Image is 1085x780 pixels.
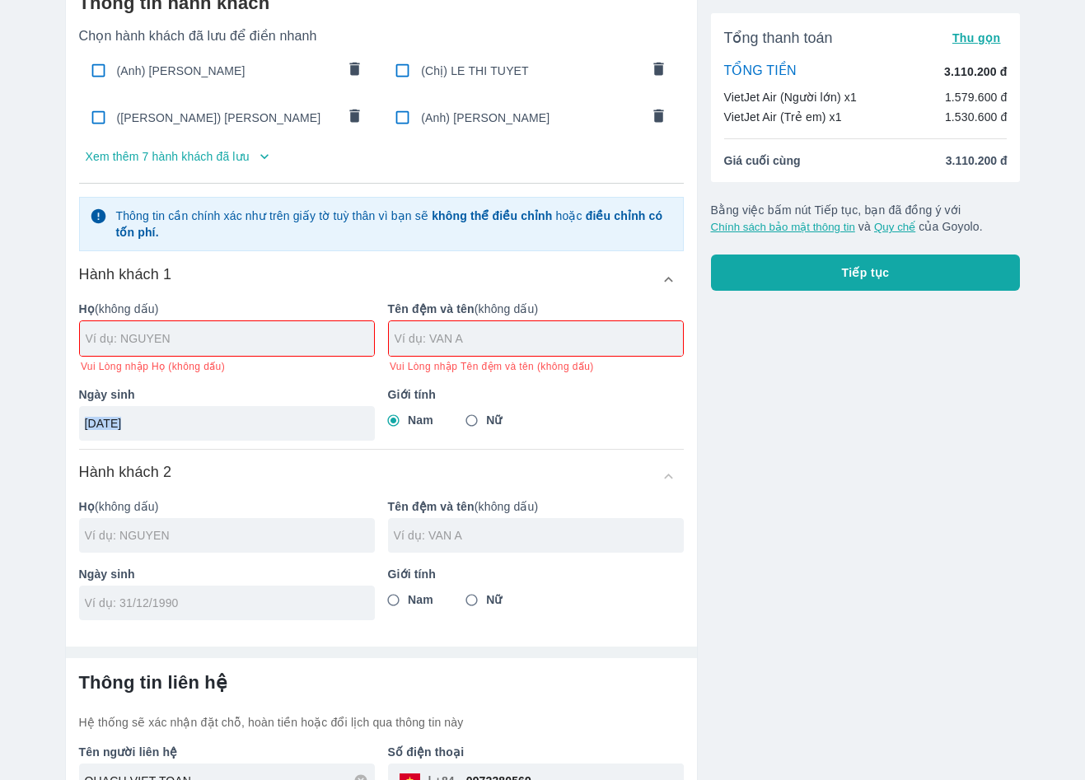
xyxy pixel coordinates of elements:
span: Tổng thanh toán [724,28,833,48]
span: Nam [408,412,433,428]
p: 1.579.600 đ [945,89,1008,105]
button: Tiếp tục [711,255,1021,291]
input: Ví dụ: VAN A [395,330,683,347]
p: VietJet Air (Người lớn) x1 [724,89,857,105]
p: (không dấu) [388,301,684,317]
span: (Anh) [PERSON_NAME] [421,110,640,126]
p: Giới tính [388,386,684,403]
button: Quy chế [874,221,915,233]
p: Giới tính [388,566,684,582]
h6: Hành khách 1 [79,264,172,284]
p: 3.110.200 đ [944,63,1007,80]
p: Ngày sinh [79,386,375,403]
input: Ví dụ: 31/12/1990 [85,415,358,432]
button: Thu gọn [946,26,1008,49]
strong: không thể điều chỉnh [432,209,552,222]
p: Xem thêm 7 hành khách đã lưu [86,148,250,165]
span: (Chị) LE THI TUYET [421,63,640,79]
button: comments [642,100,676,135]
p: Chọn hành khách đã lưu để điền nhanh [79,28,684,44]
p: (không dấu) [79,301,375,317]
b: Tên đệm và tên [388,500,475,513]
span: Nam [408,591,433,608]
span: Nữ [486,412,502,428]
input: Ví dụ: NGUYEN [85,527,375,544]
p: 1.530.600 đ [945,109,1008,125]
span: Thu gọn [952,31,1001,44]
p: Hệ thống sẽ xác nhận đặt chỗ, hoàn tiền hoặc đổi lịch qua thông tin này [79,714,684,731]
b: Số điện thoại [388,745,465,759]
button: comments [337,100,372,135]
b: Họ [79,302,95,315]
b: Tên người liên hệ [79,745,178,759]
button: comments [642,54,676,88]
p: Bằng việc bấm nút Tiếp tục, bạn đã đồng ý với và của Goyolo. [711,202,1021,235]
p: (không dấu) [388,498,684,515]
span: Vui Lòng nhập Tên đệm và tên (không dấu) [390,360,594,373]
span: Nữ [486,591,502,608]
span: ([PERSON_NAME]) [PERSON_NAME] [117,110,336,126]
p: Thông tin cần chính xác như trên giấy tờ tuỳ thân vì bạn sẽ hoặc [115,208,672,241]
span: 3.110.200 đ [946,152,1008,169]
button: Chính sách bảo mật thông tin [711,221,855,233]
p: TỔNG TIỀN [724,63,797,81]
span: Giá cuối cùng [724,152,801,169]
span: Tiếp tục [842,264,890,281]
b: Họ [79,500,95,513]
span: (Anh) [PERSON_NAME] [117,63,336,79]
p: VietJet Air (Trẻ em) x1 [724,109,842,125]
button: comments [337,54,372,88]
h6: Thông tin liên hệ [79,671,684,694]
button: Xem thêm 7 hành khách đã lưu [79,143,684,170]
input: Ví dụ: 31/12/1990 [85,595,358,611]
input: Ví dụ: VAN A [394,527,684,544]
b: Tên đệm và tên [388,302,475,315]
p: Ngày sinh [79,566,375,582]
span: Vui Lòng nhập Họ (không dấu) [81,360,225,373]
p: (không dấu) [79,498,375,515]
input: Ví dụ: NGUYEN [86,330,374,347]
h6: Hành khách 2 [79,462,172,482]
